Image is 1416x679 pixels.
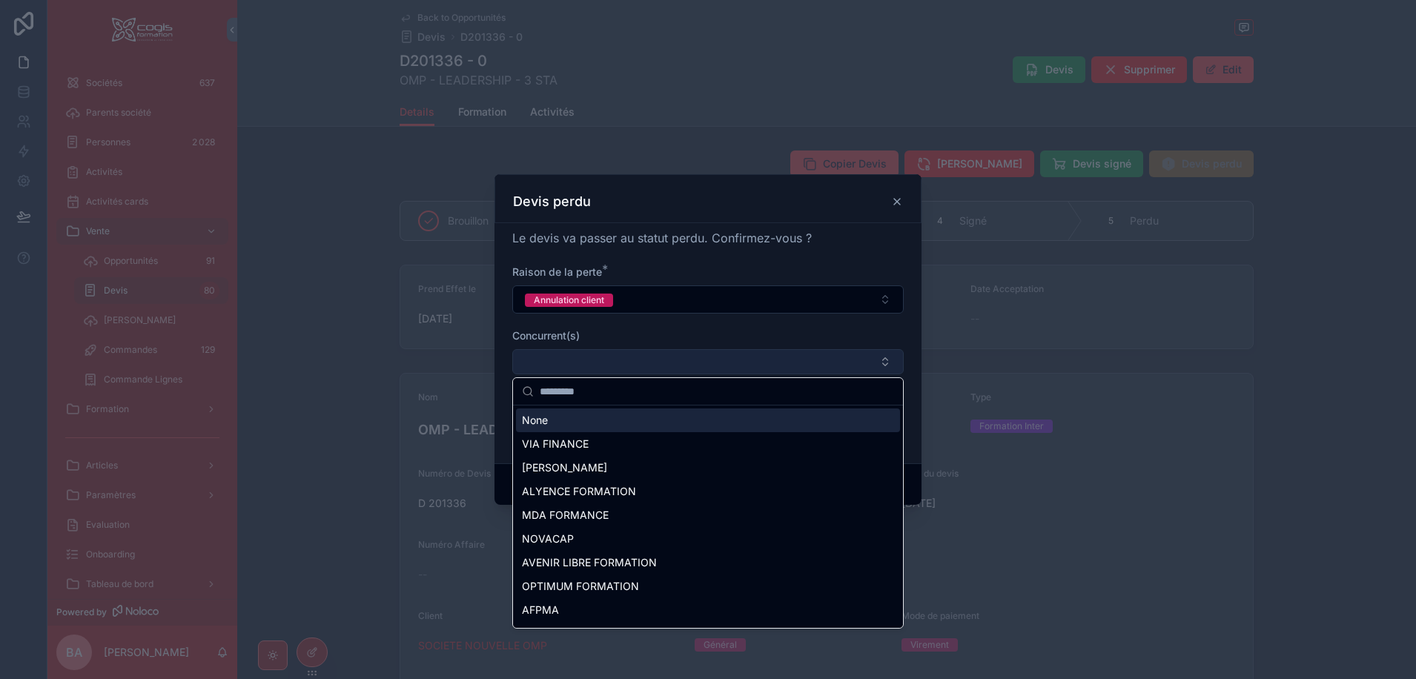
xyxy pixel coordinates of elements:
[522,579,639,594] span: OPTIMUM FORMATION
[512,231,812,245] span: Le devis va passer au statut perdu. Confirmez-vous ?
[522,437,589,451] span: VIA FINANCE
[513,405,903,628] div: Suggestions
[512,285,904,314] button: Select Button
[512,329,580,342] span: Concurrent(s)
[513,193,591,211] h3: Devis perdu
[522,603,559,617] span: AFPMA
[522,484,636,499] span: ALYENCE FORMATION
[522,460,607,475] span: [PERSON_NAME]
[512,349,904,374] button: Select Button
[522,555,657,570] span: AVENIR LIBRE FORMATION
[516,408,900,432] div: None
[534,294,604,307] div: Annulation client
[522,626,542,641] span: CFP
[512,265,602,278] span: Raison de la perte
[522,508,609,523] span: MDA FORMANCE
[522,531,574,546] span: NOVACAP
